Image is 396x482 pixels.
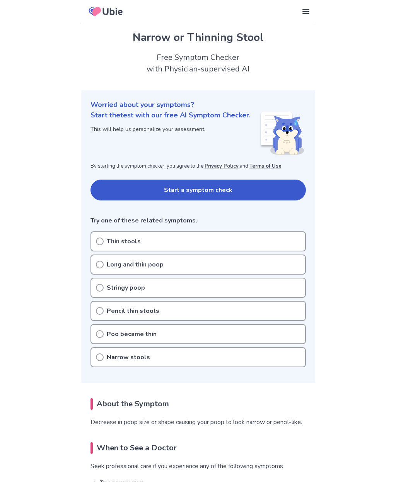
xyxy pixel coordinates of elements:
[107,306,159,316] p: Pencil thin stools
[90,110,251,120] p: Start the test with our free AI Symptom Checker.
[90,398,306,410] h2: About the Symptom
[107,260,164,269] p: Long and thin poop
[205,163,239,170] a: Privacy Policy
[90,462,306,471] p: Seek professional care if you experience any of the following symptoms
[81,52,315,75] h2: Free Symptom Checker with Physician-supervised AI
[90,125,251,133] p: This will help us personalize your assessment.
[90,216,306,225] p: Try one of these related symptoms.
[90,163,306,170] p: By starting the symptom checker, you agree to the and
[259,112,304,155] img: Shiba
[90,418,306,427] p: Decrease in poop size or shape causing your poop to look narrow or pencil-like.
[107,237,141,246] p: Thin stools
[107,353,150,362] p: Narrow stools
[107,329,157,339] p: Poo became thin
[90,180,306,200] button: Start a symptom check
[90,442,306,454] h2: When to See a Doctor
[90,100,306,110] p: Worried about your symptoms?
[107,283,145,292] p: Stringy poop
[249,163,282,170] a: Terms of Use
[90,29,306,46] h1: Narrow or Thinning Stool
